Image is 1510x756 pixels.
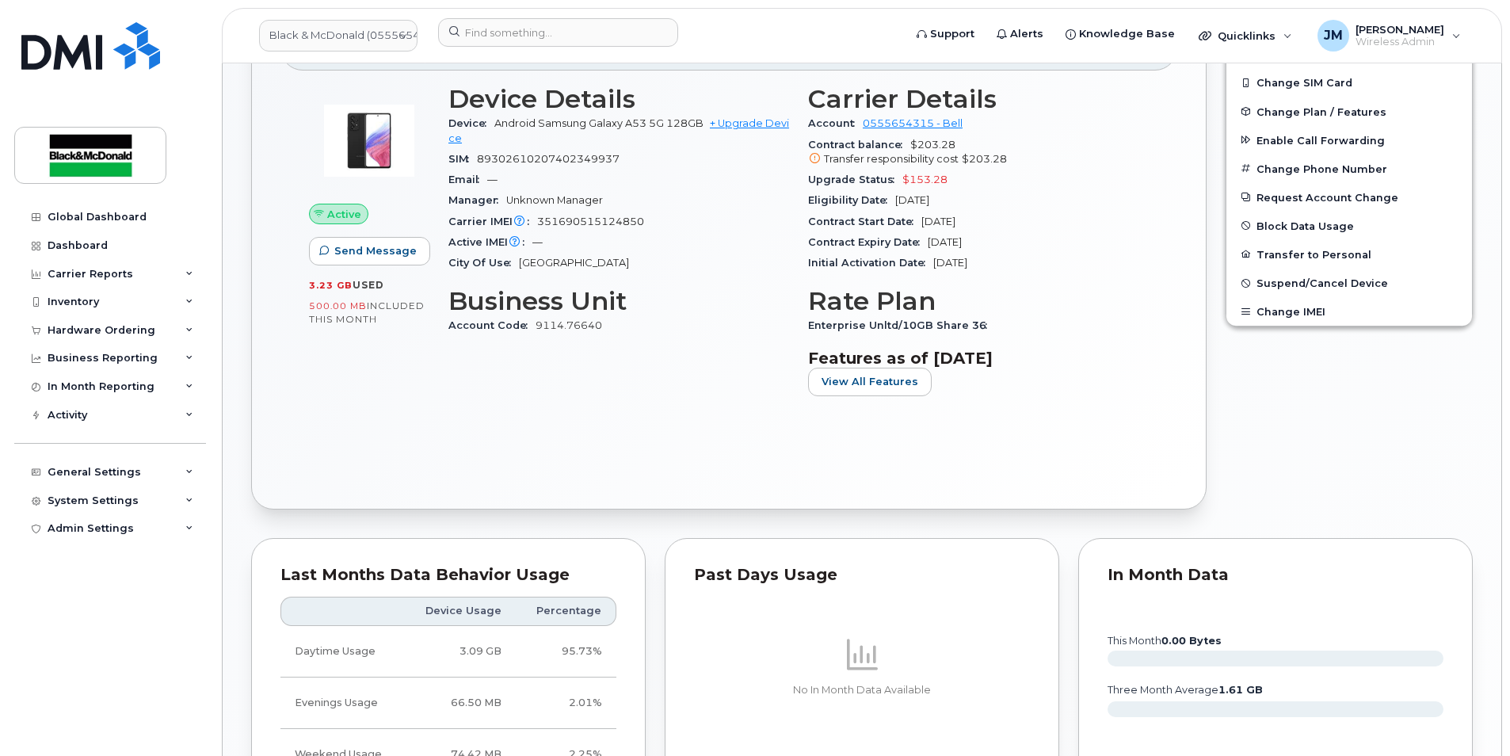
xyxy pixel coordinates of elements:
[962,153,1007,165] span: $203.28
[448,216,537,227] span: Carrier IMEI
[1218,684,1263,696] tspan: 1.61 GB
[1108,567,1443,583] div: In Month Data
[1226,97,1472,126] button: Change Plan / Features
[448,174,487,185] span: Email
[1324,26,1343,45] span: JM
[1107,635,1222,647] text: this month
[1010,26,1043,42] span: Alerts
[928,236,962,248] span: [DATE]
[516,597,616,625] th: Percentage
[494,117,704,129] span: Android Samsung Galaxy A53 5G 128GB
[1226,183,1472,212] button: Request Account Change
[808,257,933,269] span: Initial Activation Date
[808,85,1149,113] h3: Carrier Details
[863,117,963,129] a: 0555654315 - Bell
[448,319,536,331] span: Account Code
[404,626,516,678] td: 3.09 GB
[808,174,902,185] span: Upgrade Status
[537,216,644,227] span: 351690515124850
[532,236,543,248] span: —
[921,216,955,227] span: [DATE]
[1256,134,1385,146] span: Enable Call Forwarding
[986,18,1054,50] a: Alerts
[694,683,1030,697] p: No In Month Data Available
[519,257,629,269] span: [GEOGRAPHIC_DATA]
[309,300,425,326] span: included this month
[1256,105,1386,117] span: Change Plan / Features
[448,117,494,129] span: Device
[808,216,921,227] span: Contract Start Date
[536,319,602,331] a: 9114.76640
[1188,20,1303,52] div: Quicklinks
[309,237,430,265] button: Send Message
[1054,18,1186,50] a: Knowledge Base
[808,236,928,248] span: Contract Expiry Date
[506,194,603,206] span: Unknown Manager
[448,85,789,113] h3: Device Details
[1306,20,1472,52] div: Jennifer Murphy
[808,194,895,206] span: Eligibility Date
[822,374,918,389] span: View All Features
[448,194,506,206] span: Manager
[280,678,616,729] tr: Weekdays from 6:00pm to 8:00am
[309,300,367,311] span: 500.00 MB
[694,567,1030,583] div: Past Days Usage
[438,18,678,47] input: Find something...
[933,257,967,269] span: [DATE]
[353,279,384,291] span: used
[1226,269,1472,297] button: Suspend/Cancel Device
[930,26,974,42] span: Support
[902,174,948,185] span: $153.28
[259,20,418,52] a: Black & McDonald (0555654315)
[808,117,863,129] span: Account
[516,678,616,729] td: 2.01%
[516,626,616,678] td: 95.73%
[1226,155,1472,183] button: Change Phone Number
[448,153,477,165] span: SIM
[1107,684,1263,696] text: three month average
[808,287,1149,315] h3: Rate Plan
[448,117,789,143] a: + Upgrade Device
[1226,240,1472,269] button: Transfer to Personal
[906,18,986,50] a: Support
[487,174,498,185] span: —
[404,678,516,729] td: 66.50 MB
[448,287,789,315] h3: Business Unit
[280,678,404,729] td: Evenings Usage
[1226,297,1472,326] button: Change IMEI
[309,280,353,291] span: 3.23 GB
[808,319,995,331] span: Enterprise Unltd/10GB Share 36
[1079,26,1175,42] span: Knowledge Base
[808,368,932,396] button: View All Features
[322,93,417,188] img: image20231002-3703462-kjv75p.jpeg
[327,207,361,222] span: Active
[1226,68,1472,97] button: Change SIM Card
[1356,23,1444,36] span: [PERSON_NAME]
[895,194,929,206] span: [DATE]
[1226,126,1472,155] button: Enable Call Forwarding
[808,139,1149,167] span: $203.28
[448,236,532,248] span: Active IMEI
[808,139,910,151] span: Contract balance
[1226,212,1472,240] button: Block Data Usage
[334,243,417,258] span: Send Message
[1356,36,1444,48] span: Wireless Admin
[280,567,616,583] div: Last Months Data Behavior Usage
[404,597,516,625] th: Device Usage
[824,153,959,165] span: Transfer responsibility cost
[808,349,1149,368] h3: Features as of [DATE]
[1218,29,1275,42] span: Quicklinks
[1256,277,1388,289] span: Suspend/Cancel Device
[477,153,620,165] span: 89302610207402349937
[280,626,404,678] td: Daytime Usage
[1161,635,1222,647] tspan: 0.00 Bytes
[448,257,519,269] span: City Of Use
